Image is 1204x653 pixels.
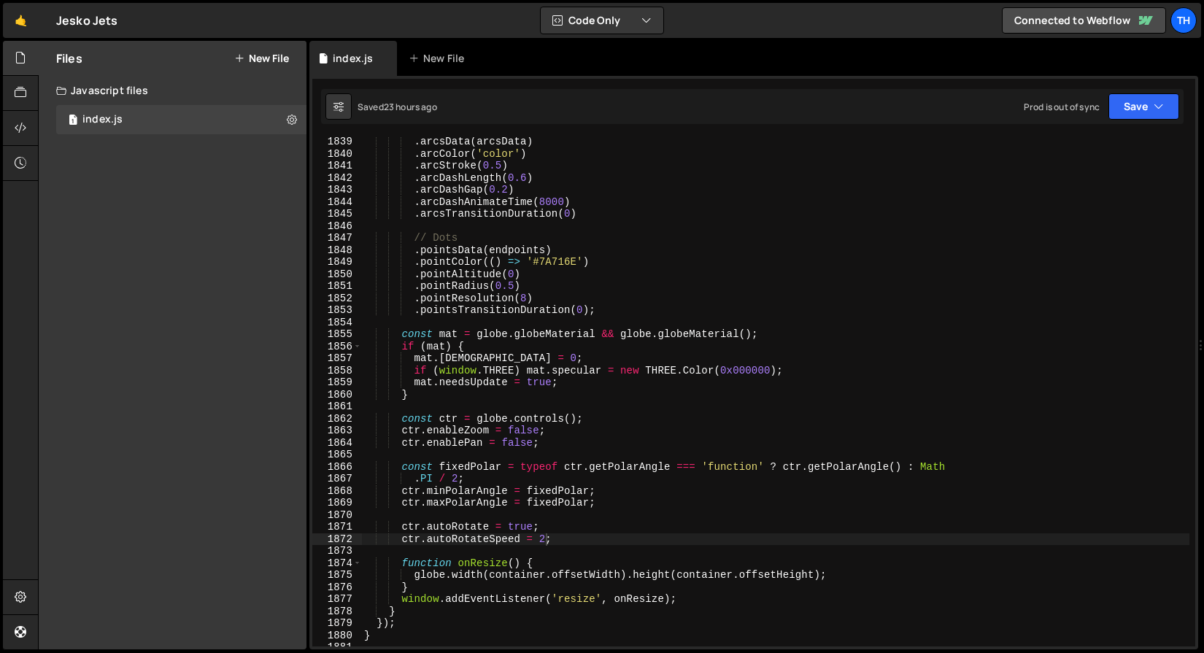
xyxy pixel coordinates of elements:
div: 1860 [312,389,362,401]
button: New File [234,53,289,64]
div: 1840 [312,148,362,161]
button: Save [1108,93,1179,120]
div: 1877 [312,593,362,606]
div: index.js [82,113,123,126]
div: 1880 [312,630,362,642]
div: 23 hours ago [384,101,437,113]
div: Jesko Jets [56,12,118,29]
div: 1873 [312,545,362,557]
div: 1878 [312,606,362,618]
div: 1879 [312,617,362,630]
div: 1849 [312,256,362,268]
span: 1 [69,115,77,127]
div: 16759/45776.js [56,105,306,134]
div: 1851 [312,280,362,293]
div: 1852 [312,293,362,305]
div: 1842 [312,172,362,185]
div: Prod is out of sync [1024,101,1100,113]
div: Javascript files [39,76,306,105]
div: 1867 [312,473,362,485]
div: 1854 [312,317,362,329]
div: 1874 [312,557,362,570]
div: 1857 [312,352,362,365]
div: 1872 [312,533,362,546]
div: 1841 [312,160,362,172]
div: 1863 [312,425,362,437]
div: 1858 [312,365,362,377]
div: index.js [333,51,373,66]
div: 1862 [312,413,362,425]
div: 1871 [312,521,362,533]
h2: Files [56,50,82,66]
div: 1865 [312,449,362,461]
div: 1844 [312,196,362,209]
div: 1864 [312,437,362,449]
button: Code Only [541,7,663,34]
div: 1870 [312,509,362,522]
div: New File [409,51,470,66]
div: Saved [358,101,437,113]
div: 1850 [312,268,362,281]
div: 1847 [312,232,362,244]
div: 1846 [312,220,362,233]
div: 1856 [312,341,362,353]
a: Th [1170,7,1197,34]
div: 1855 [312,328,362,341]
a: 🤙 [3,3,39,38]
div: 1875 [312,569,362,581]
div: 1866 [312,461,362,474]
div: 1848 [312,244,362,257]
div: 1859 [312,376,362,389]
div: 1861 [312,401,362,413]
div: 1853 [312,304,362,317]
div: 1876 [312,581,362,594]
div: 1845 [312,208,362,220]
div: 1839 [312,136,362,148]
a: Connected to Webflow [1002,7,1166,34]
div: 1868 [312,485,362,498]
div: 1869 [312,497,362,509]
div: 1843 [312,184,362,196]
